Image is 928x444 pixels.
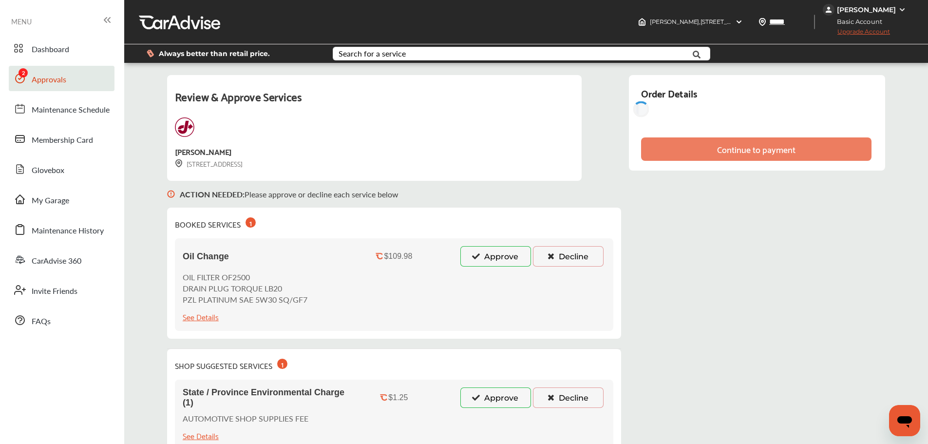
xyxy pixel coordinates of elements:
span: State / Province Environmental Charge (1) [183,387,348,408]
div: Continue to payment [717,144,795,154]
a: FAQs [9,308,114,333]
span: My Garage [32,194,69,207]
div: Search for a service [339,50,406,58]
div: BOOKED SERVICES [175,215,256,231]
div: [STREET_ADDRESS] [175,158,243,169]
a: Approvals [9,66,114,91]
div: $109.98 [384,252,412,261]
span: Membership Card [32,134,93,147]
a: Invite Friends [9,277,114,303]
p: Please approve or decline each service below [180,189,398,200]
a: Maintenance Schedule [9,96,114,121]
b: ACTION NEEDED : [180,189,245,200]
span: Always better than retail price. [159,50,270,57]
img: WGsFRI8htEPBVLJbROoPRyZpYNWhNONpIPPETTm6eUC0GeLEiAAAAAElFTkSuQmCC [898,6,906,14]
a: My Garage [9,187,114,212]
span: MENU [11,18,32,25]
span: CarAdvise 360 [32,255,81,268]
div: 1 [277,359,287,369]
span: Maintenance Schedule [32,104,110,116]
img: header-home-logo.8d720a4f.svg [638,18,646,26]
img: header-down-arrow.9dd2ce7d.svg [735,18,743,26]
img: dollor_label_vector.a70140d1.svg [147,49,154,58]
span: Dashboard [32,43,69,56]
p: OIL FILTER OF2500 [183,271,307,283]
div: See Details [183,429,219,442]
img: jVpblrzwTbfkPYzPPzSLxeg0AAAAASUVORK5CYII= [823,4,834,16]
div: $1.25 [388,393,408,402]
div: SHOP SUGGESTED SERVICES [175,357,287,372]
div: 1 [246,217,256,228]
a: Glovebox [9,156,114,182]
a: CarAdvise 360 [9,247,114,272]
img: svg+xml;base64,PHN2ZyB3aWR0aD0iMTYiIGhlaWdodD0iMTciIHZpZXdCb3g9IjAgMCAxNiAxNyIgZmlsbD0ibm9uZSIgeG... [175,159,183,168]
p: PZL PLATINUM SAE 5W30 SQ/GF7 [183,294,307,305]
span: FAQs [32,315,51,328]
div: See Details [183,310,219,323]
button: Approve [460,387,531,408]
span: Invite Friends [32,285,77,298]
button: Decline [533,246,604,267]
div: Review & Approve Services [175,87,574,117]
span: Glovebox [32,164,64,177]
a: Dashboard [9,36,114,61]
span: Upgrade Account [823,28,890,40]
div: [PERSON_NAME] [837,5,896,14]
a: Membership Card [9,126,114,152]
button: Decline [533,387,604,408]
div: [PERSON_NAME] [175,145,232,158]
span: Approvals [32,74,66,86]
p: DRAIN PLUG TORQUE LB20 [183,283,307,294]
span: Oil Change [183,251,229,262]
img: svg+xml;base64,PHN2ZyB3aWR0aD0iMTYiIGhlaWdodD0iMTciIHZpZXdCb3g9IjAgMCAxNiAxNyIgZmlsbD0ibm9uZSIgeG... [167,181,175,208]
img: header-divider.bc55588e.svg [814,15,815,29]
div: Order Details [641,85,697,101]
span: Basic Account [824,17,890,27]
p: AUTOMOTIVE SHOP SUPPLIES FEE [183,413,308,424]
a: Maintenance History [9,217,114,242]
img: logo-jiffylube.png [175,117,194,137]
button: Approve [460,246,531,267]
span: Maintenance History [32,225,104,237]
img: location_vector.a44bc228.svg [758,18,766,26]
iframe: Button to launch messaging window [889,405,920,436]
span: [PERSON_NAME] , [STREET_ADDRESS] [GEOGRAPHIC_DATA] , IL 60304 [650,18,847,25]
